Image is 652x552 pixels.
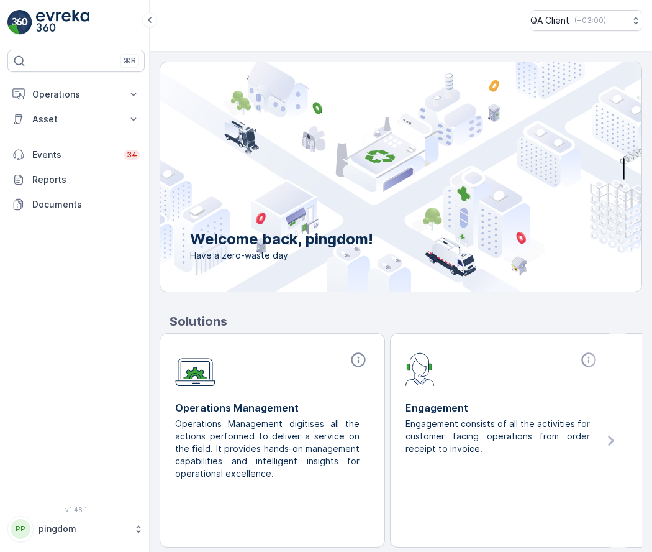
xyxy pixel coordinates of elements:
p: Events [32,149,117,161]
p: 34 [127,150,137,160]
p: Asset [32,113,120,126]
p: Operations Management [175,400,369,415]
p: ( +03:00 ) [574,16,606,25]
div: PP [11,519,30,539]
a: Events34 [7,142,145,167]
p: Welcome back, pingdom! [190,229,373,249]
p: Engagement consists of all the activities for customer facing operations from order receipt to in... [405,418,590,455]
p: Solutions [170,312,642,331]
p: pingdom [38,523,127,535]
span: Have a zero-waste day [190,249,373,262]
img: logo [7,10,32,35]
img: city illustration [104,62,641,292]
p: Engagement [405,400,600,415]
p: ⌘B [124,56,136,66]
button: PPpingdom [7,516,145,542]
button: Operations [7,82,145,107]
button: Asset [7,107,145,132]
p: Documents [32,198,140,211]
p: Operations Management digitises all the actions performed to deliver a service on the field. It p... [175,418,360,480]
a: Documents [7,192,145,217]
p: Reports [32,173,140,186]
a: Reports [7,167,145,192]
button: QA Client(+03:00) [530,10,642,31]
img: module-icon [405,351,435,386]
img: logo_light-DOdMpM7g.png [36,10,89,35]
p: QA Client [530,14,569,27]
p: Operations [32,88,120,101]
img: module-icon [175,351,215,387]
span: v 1.48.1 [7,506,145,513]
